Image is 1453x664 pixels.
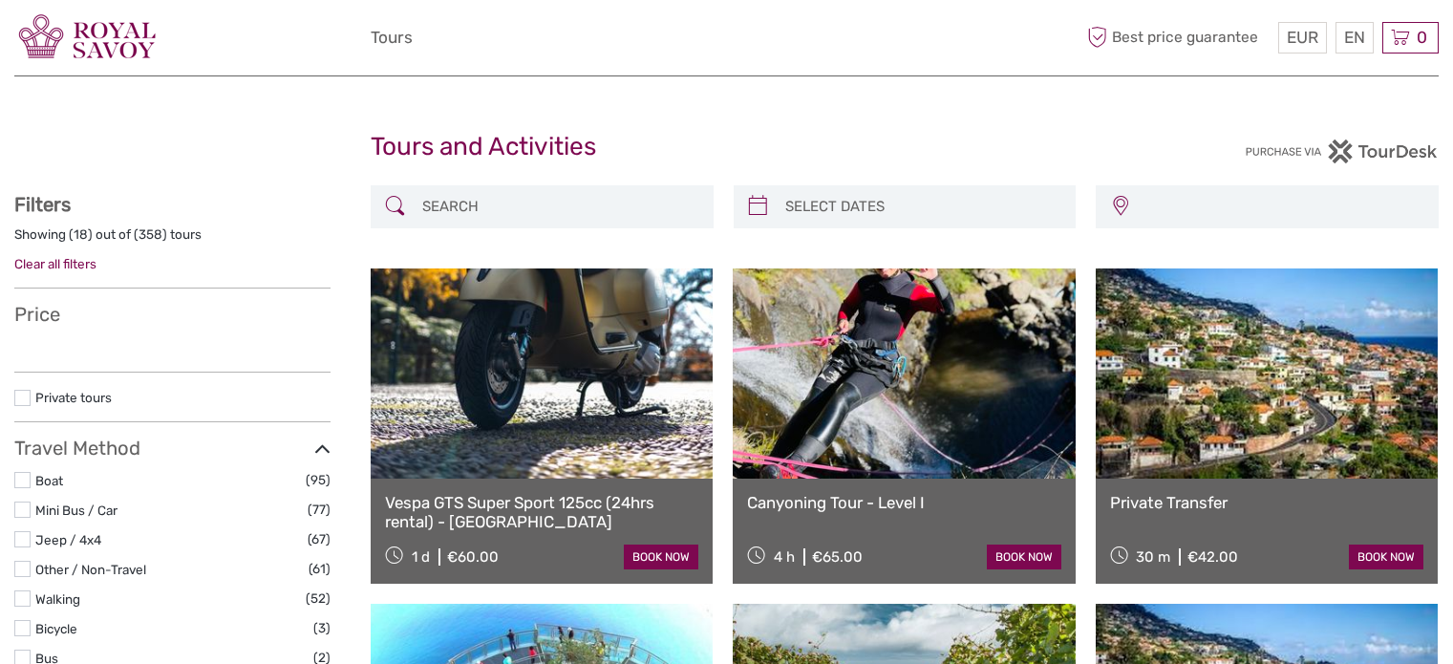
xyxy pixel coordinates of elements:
[412,548,430,566] span: 1 d
[447,548,499,566] div: €60.00
[306,469,331,491] span: (95)
[1110,493,1423,512] a: Private Transfer
[35,532,101,547] a: Jeep / 4x4
[309,558,331,580] span: (61)
[306,588,331,610] span: (52)
[1082,22,1273,54] span: Best price guarantee
[1349,545,1423,569] a: book now
[371,132,1083,162] h1: Tours and Activities
[774,548,795,566] span: 4 h
[313,617,331,639] span: (3)
[35,621,77,636] a: Bicycle
[385,493,698,532] a: Vespa GTS Super Sport 125cc (24hrs rental) - [GEOGRAPHIC_DATA]
[35,503,118,518] a: Mini Bus / Car
[139,225,162,244] label: 358
[35,473,63,488] a: Boat
[747,493,1060,512] a: Canyoning Tour - Level I
[14,193,71,216] strong: Filters
[1187,548,1238,566] div: €42.00
[624,545,698,569] a: book now
[35,390,112,405] a: Private tours
[14,303,331,326] h3: Price
[1414,28,1430,47] span: 0
[74,225,88,244] label: 18
[1245,139,1439,163] img: PurchaseViaTourDesk.png
[778,190,1067,224] input: SELECT DATES
[1287,28,1318,47] span: EUR
[14,437,331,460] h3: Travel Method
[1335,22,1374,54] div: EN
[35,562,146,577] a: Other / Non-Travel
[14,256,96,271] a: Clear all filters
[812,548,863,566] div: €65.00
[35,591,80,607] a: Walking
[371,24,413,52] a: Tours
[987,545,1061,569] a: book now
[308,528,331,550] span: (67)
[415,190,704,224] input: SEARCH
[14,14,160,61] img: 3280-12f42084-c20e-4d34-be88-46f68e1c0edb_logo_small.png
[308,499,331,521] span: (77)
[14,225,331,255] div: Showing ( ) out of ( ) tours
[1136,548,1170,566] span: 30 m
